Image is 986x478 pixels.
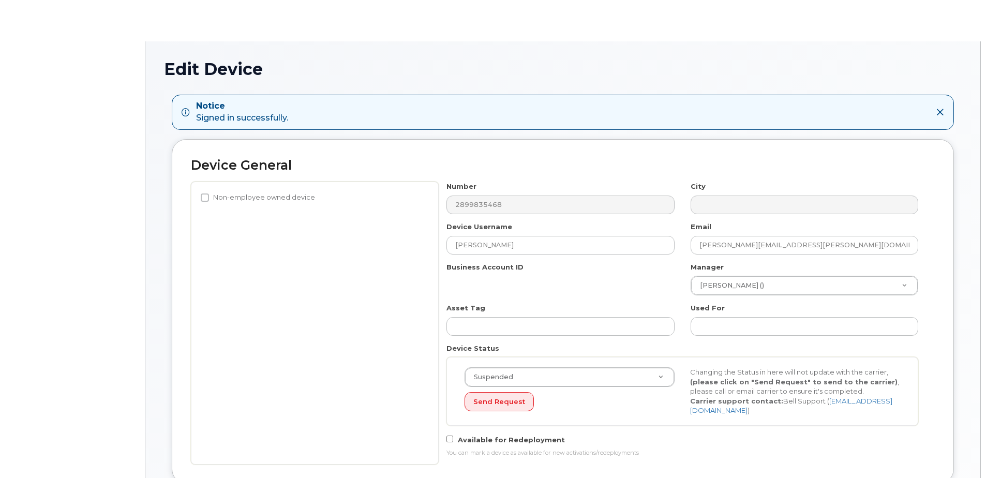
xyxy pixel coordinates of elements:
[691,182,706,191] label: City
[191,158,935,173] h2: Device General
[201,191,315,204] label: Non-employee owned device
[682,367,908,415] div: Changing the Status in here will not update with the carrier, , please call or email carrier to e...
[468,372,513,382] span: Suspended
[196,100,288,124] div: Signed in successfully.
[446,182,476,191] label: Number
[446,222,512,232] label: Device Username
[691,276,918,295] a: [PERSON_NAME] ()
[446,449,918,457] div: You can mark a device as available for new activations/redeployments
[196,100,288,112] strong: Notice
[690,378,898,386] strong: (please click on "Send Request" to send to the carrier)
[446,262,524,272] label: Business Account ID
[694,281,764,290] span: [PERSON_NAME] ()
[164,60,962,78] h1: Edit Device
[691,262,724,272] label: Manager
[446,343,499,353] label: Device Status
[446,303,485,313] label: Asset Tag
[446,436,453,442] input: Available for Redeployment
[691,303,725,313] label: Used For
[465,368,674,386] a: Suspended
[458,436,565,444] span: Available for Redeployment
[690,397,892,415] a: [EMAIL_ADDRESS][DOMAIN_NAME]
[201,193,209,202] input: Non-employee owned device
[691,222,711,232] label: Email
[465,392,534,411] button: Send Request
[690,397,783,405] strong: Carrier support contact:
